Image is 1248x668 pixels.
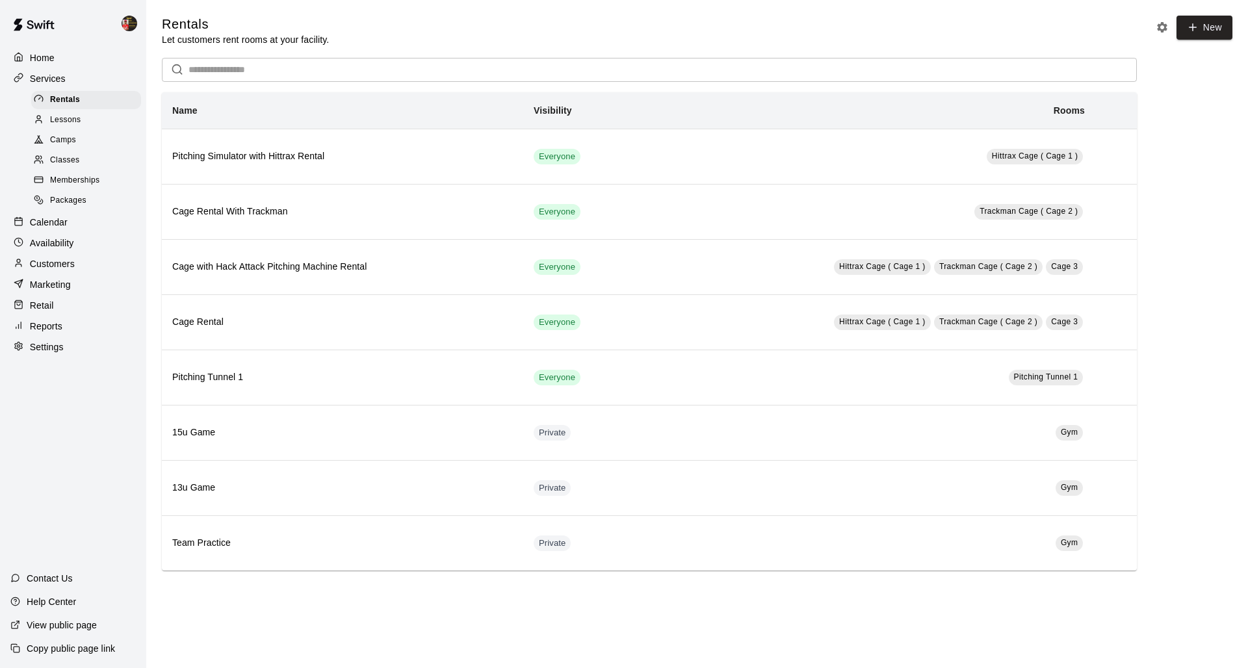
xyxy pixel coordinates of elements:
[31,91,141,109] div: Rentals
[31,131,146,151] a: Camps
[31,192,141,210] div: Packages
[172,149,513,164] h6: Pitching Simulator with Hittrax Rental
[534,372,580,384] span: Everyone
[162,92,1137,571] table: simple table
[31,110,146,130] a: Lessons
[839,262,926,271] span: Hittrax Cage ( Cage 1 )
[31,111,141,129] div: Lessons
[534,149,580,164] div: This service is visible to all of your customers
[162,16,329,33] h5: Rentals
[10,316,136,336] a: Reports
[10,254,136,274] a: Customers
[10,275,136,294] a: Marketing
[50,114,81,127] span: Lessons
[534,316,580,329] span: Everyone
[534,315,580,330] div: This service is visible to all of your customers
[27,595,76,608] p: Help Center
[30,237,74,250] p: Availability
[50,174,99,187] span: Memberships
[534,480,571,496] div: This service is hidden, and can only be accessed via a direct link
[1051,317,1078,326] span: Cage 3
[1014,372,1078,381] span: Pitching Tunnel 1
[1061,483,1078,492] span: Gym
[50,94,80,107] span: Rentals
[162,33,329,46] p: Let customers rent rooms at your facility.
[172,370,513,385] h6: Pitching Tunnel 1
[534,151,580,163] span: Everyone
[10,296,136,315] a: Retail
[30,278,71,291] p: Marketing
[30,51,55,64] p: Home
[31,171,146,191] a: Memberships
[10,337,136,357] a: Settings
[30,257,75,270] p: Customers
[30,340,64,353] p: Settings
[534,427,571,439] span: Private
[31,90,146,110] a: Rentals
[1054,105,1085,116] b: Rooms
[122,16,137,31] img: Julian Hunt
[172,426,513,440] h6: 15u Game
[534,370,580,385] div: This service is visible to all of your customers
[1051,262,1078,271] span: Cage 3
[534,537,571,550] span: Private
[31,151,141,170] div: Classes
[30,299,54,312] p: Retail
[27,619,97,632] p: View public page
[1152,18,1172,37] button: Rental settings
[31,191,146,211] a: Packages
[1061,428,1078,437] span: Gym
[10,233,136,253] a: Availability
[172,260,513,274] h6: Cage with Hack Attack Pitching Machine Rental
[50,194,86,207] span: Packages
[30,72,66,85] p: Services
[172,315,513,329] h6: Cage Rental
[534,482,571,495] span: Private
[534,425,571,441] div: This service is hidden, and can only be accessed via a direct link
[534,204,580,220] div: This service is visible to all of your customers
[1176,16,1232,40] a: New
[119,10,146,36] div: Julian Hunt
[534,206,580,218] span: Everyone
[30,216,68,229] p: Calendar
[172,205,513,219] h6: Cage Rental With Trackman
[1061,538,1078,547] span: Gym
[10,69,136,88] a: Services
[172,481,513,495] h6: 13u Game
[534,535,571,551] div: This service is hidden, and can only be accessed via a direct link
[31,131,141,149] div: Camps
[534,259,580,275] div: This service is visible to all of your customers
[939,317,1037,326] span: Trackman Cage ( Cage 2 )
[10,48,136,68] a: Home
[839,317,926,326] span: Hittrax Cage ( Cage 1 )
[31,172,141,190] div: Memberships
[27,642,115,655] p: Copy public page link
[172,105,198,116] b: Name
[50,154,79,167] span: Classes
[50,134,76,147] span: Camps
[534,105,572,116] b: Visibility
[534,261,580,274] span: Everyone
[172,536,513,550] h6: Team Practice
[31,151,146,171] a: Classes
[10,212,136,232] a: Calendar
[980,207,1078,216] span: Trackman Cage ( Cage 2 )
[939,262,1037,271] span: Trackman Cage ( Cage 2 )
[30,320,62,333] p: Reports
[992,151,1078,161] span: Hittrax Cage ( Cage 1 )
[27,572,73,585] p: Contact Us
